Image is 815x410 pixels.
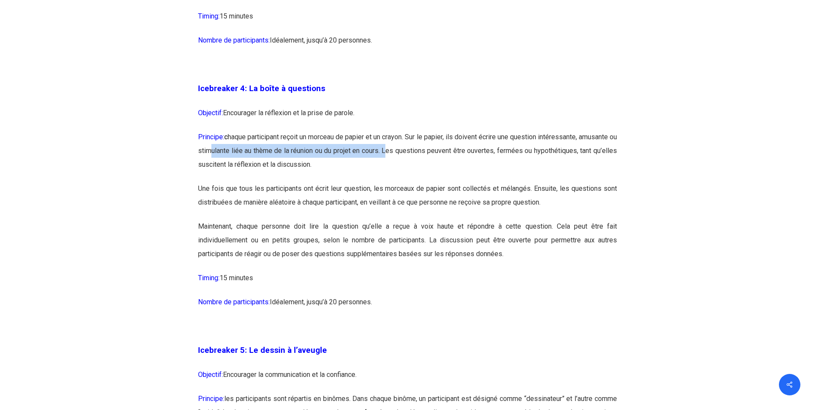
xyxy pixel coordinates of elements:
span: Timing: [198,12,220,20]
span: Objectif: [198,370,223,379]
p: 15 minutes [198,271,617,295]
p: Idéalement, jusqu’à 20 personnes. [198,295,617,319]
span: Principe: [198,395,224,403]
p: Encourager la communication et la confiance. [198,368,617,392]
p: Maintenant, chaque personne doit lire la question qu’elle a reçue à voix haute et répondre à cett... [198,220,617,271]
span: Nombre de participants: [198,298,270,306]
p: haque participant reçoit un morceau de papier et un crayon. Sur le papier, ils doivent écrire une... [198,130,617,182]
p: Une fois que tous les participants ont écrit leur question, les morceaux de papier sont collectés... [198,182,617,220]
span: Principe: [198,133,228,141]
span: Icebreaker 4: La boîte à questions [198,84,325,93]
p: 15 minutes [198,9,617,34]
span: Objectif: [198,109,223,117]
span: Nombre de participants: [198,36,270,44]
p: Encourager la réflexion et la prise de parole. [198,106,617,130]
span: Timing: [198,274,220,282]
span: Icebreaker 5: Le dessin à l’aveugle [198,346,327,355]
p: Idéalement, jusqu’à 20 personnes. [198,34,617,58]
span: c [224,133,228,141]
